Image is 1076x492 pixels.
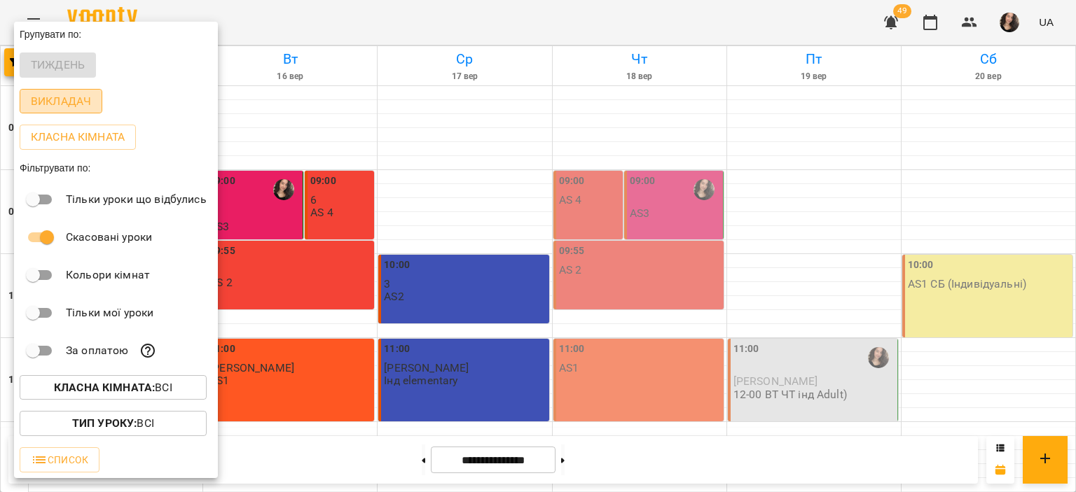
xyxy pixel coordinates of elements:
[54,381,155,394] b: Класна кімната :
[20,125,136,150] button: Класна кімната
[72,416,137,430] b: Тип Уроку :
[20,375,207,400] button: Класна кімната:Всі
[72,415,154,432] p: Всі
[31,129,125,146] p: Класна кімната
[66,304,153,321] p: Тільки мої уроки
[31,93,91,110] p: Викладач
[66,191,207,208] p: Тільки уроки що відбулись
[66,267,150,283] p: Кольори кімнат
[20,447,99,472] button: Список
[66,229,152,246] p: Скасовані уроки
[14,22,218,47] div: Групувати по:
[20,89,102,114] button: Викладач
[66,342,128,359] p: За оплатою
[20,411,207,436] button: Тип Уроку:Всі
[14,155,218,181] div: Фільтрувати по:
[54,379,172,396] p: Всі
[31,451,88,468] span: Список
